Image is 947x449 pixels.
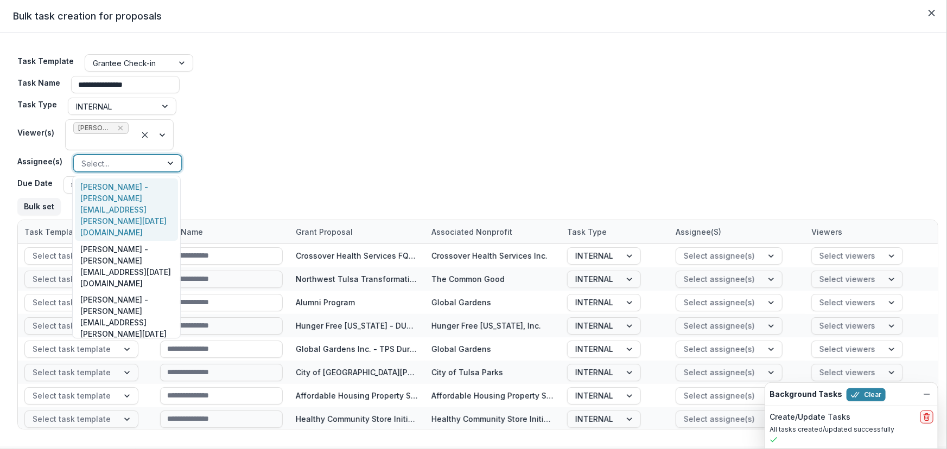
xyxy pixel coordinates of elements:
[561,220,669,243] div: Task Type
[431,320,541,331] div: Hunger Free [US_STATE], Inc.
[296,413,418,425] div: Healthy Community Store Initiative - RG Foods - 350000 - [DATE]
[431,343,491,355] div: Global Gardens
[431,390,554,401] div: Affordable Housing Property Solutions Inc
[75,241,178,292] div: [PERSON_NAME] - [PERSON_NAME][EMAIL_ADDRESS][DATE][DOMAIN_NAME]
[296,367,418,378] div: City of [GEOGRAPHIC_DATA][PERSON_NAME][GEOGRAPHIC_DATA] Improvements - 242000 - [DATE]
[289,226,359,238] div: Grant Proposal
[669,226,728,238] div: Assignee(s)
[78,124,113,132] span: [PERSON_NAME] - [PERSON_NAME][EMAIL_ADDRESS][PERSON_NAME][DATE][DOMAIN_NAME]
[17,198,61,215] button: Bulk set
[805,220,940,243] div: Viewers
[296,320,418,331] div: Hunger Free [US_STATE] - DUO Expansion - 8624070 - [DATE]
[154,220,289,243] div: Task Name
[805,226,849,238] div: Viewers
[17,55,74,67] label: Task Template
[561,226,613,238] div: Task Type
[920,410,933,424] button: delete
[425,220,561,243] div: Associated Nonprofit
[296,390,418,401] div: Affordable Housing Property Solutions Inc - Envision Comanche - 5000000 - [DATE]
[116,123,125,133] div: Remove Dr. Janel Pasley - janel.pasley@ascension.org
[18,220,154,243] div: Task Template
[923,4,940,22] button: Close
[75,292,178,354] div: [PERSON_NAME] - [PERSON_NAME][EMAIL_ADDRESS][PERSON_NAME][DATE][DOMAIN_NAME]
[431,273,505,285] div: The Common Good
[289,220,425,243] div: Grant Proposal
[770,390,842,399] h2: Background Tasks
[17,77,60,88] label: Task Name
[296,297,355,308] div: Alumni Program
[431,367,503,378] div: City of Tulsa Parks
[920,388,933,401] button: Dismiss
[296,343,418,355] div: Global Gardens Inc. - TPS During-School Program - 50000 - [DATE]
[669,220,805,243] div: Assignee(s)
[770,425,933,434] p: All tasks created/updated successfully
[75,178,178,241] div: [PERSON_NAME] - [PERSON_NAME][EMAIL_ADDRESS][PERSON_NAME][DATE][DOMAIN_NAME]
[138,129,151,142] div: Clear selected options
[431,297,491,308] div: Global Gardens
[17,177,53,189] label: Due Date
[296,250,418,261] div: Crossover Health Services FQHC Project
[296,273,418,285] div: Northwest Tulsa Transformation
[431,250,548,261] div: Crossover Health Services Inc.
[17,99,57,110] label: Task Type
[847,388,886,401] button: Clear
[18,226,87,238] div: Task Template
[425,226,519,238] div: Associated Nonprofit
[770,413,850,422] h2: Create/Update Tasks
[431,413,554,425] div: Healthy Community Store Initiative in the care of Tulsa Community Foundation
[17,156,62,167] label: Assignee(s)
[154,226,209,238] div: Task Name
[17,127,54,138] label: Viewer(s)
